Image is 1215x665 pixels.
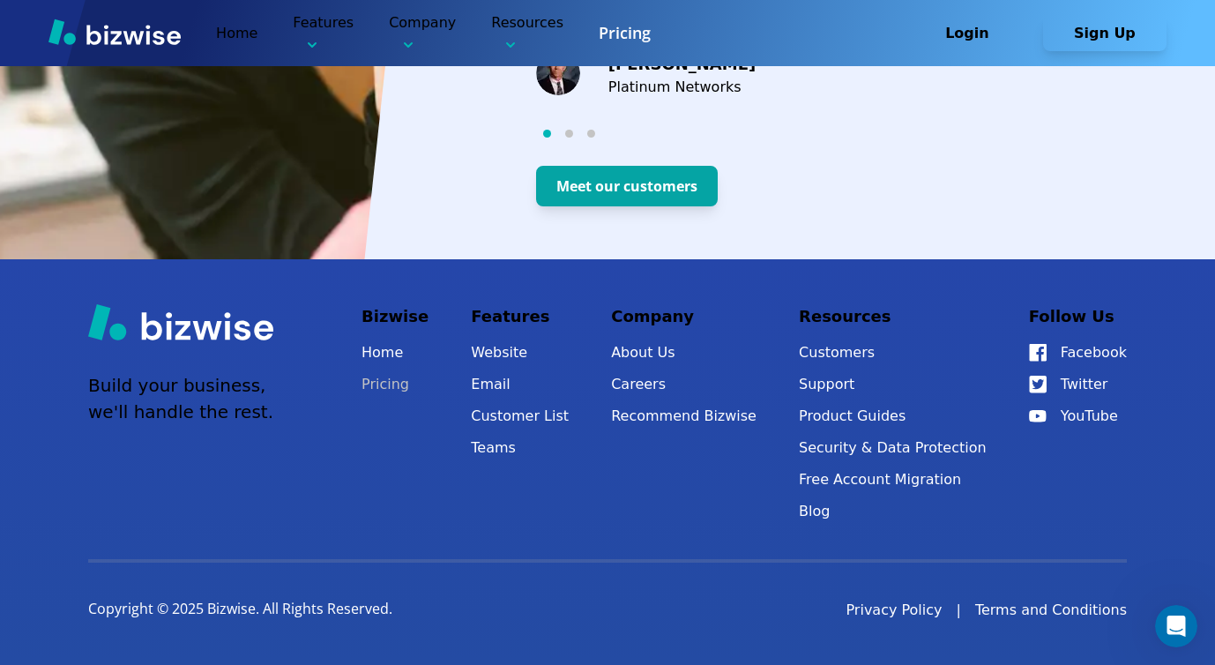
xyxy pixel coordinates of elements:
p: Copyright © 2025 Bizwise. All Rights Reserved. [88,600,392,619]
img: Bizwise Logo [88,303,273,340]
a: Pricing [362,372,429,397]
a: Product Guides [799,404,987,429]
p: Features [471,303,569,330]
button: Login [906,16,1029,51]
p: Resources [491,12,563,54]
a: Recommend Bizwise [611,404,757,429]
a: Sign Up [1043,25,1167,41]
a: Email [471,372,569,397]
p: Company [389,12,456,54]
a: Blog [799,499,987,524]
a: Careers [611,372,757,397]
a: Home [216,25,257,41]
a: YouTube [1029,404,1127,429]
p: Build your business, we'll handle the rest. [88,372,273,425]
a: Free Account Migration [799,467,987,492]
p: Platinum Networks [608,78,756,97]
img: Bizwise Logo [48,19,181,45]
p: Resources [799,303,987,330]
a: Website [471,340,569,365]
div: | [957,600,961,621]
img: YouTube Icon [1029,410,1047,422]
a: Privacy Policy [846,600,942,621]
a: Pricing [599,22,651,44]
a: Meet our customers [485,178,718,195]
button: Meet our customers [536,166,718,206]
button: Support [799,372,987,397]
img: Twitter Icon [1029,376,1047,393]
a: Customers [799,340,987,365]
a: Twitter [1029,372,1127,397]
p: Company [611,303,757,330]
a: Teams [471,436,569,460]
p: Features [293,12,354,54]
a: Facebook [1029,340,1127,365]
button: Sign Up [1043,16,1167,51]
p: Follow Us [1029,303,1127,330]
a: Login [906,25,1043,41]
img: Facebook Icon [1029,344,1047,362]
p: Bizwise [362,303,429,330]
a: Terms and Conditions [975,600,1127,621]
a: Home [362,340,429,365]
a: Security & Data Protection [799,436,987,460]
a: Customer List [471,404,569,429]
img: Michael Branson [536,51,580,95]
iframe: Intercom live chat [1155,605,1197,647]
a: About Us [611,340,757,365]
